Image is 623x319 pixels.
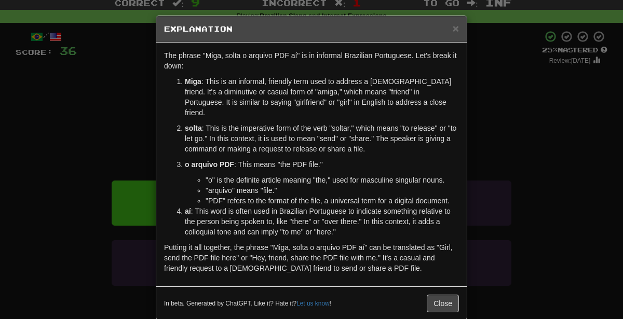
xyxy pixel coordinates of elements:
a: Let us know [296,300,329,307]
strong: aí [185,207,191,215]
p: : This means "the PDF file." [185,159,459,170]
strong: o arquivo PDF [185,160,234,169]
button: Close [427,295,459,312]
h5: Explanation [164,24,459,34]
p: : This is an informal, friendly term used to address a [DEMOGRAPHIC_DATA] friend. It's a diminuti... [185,76,459,118]
strong: solta [185,124,202,132]
span: × [453,22,459,34]
p: Putting it all together, the phrase "Miga, solta o arquivo PDF aí" can be translated as "Girl, se... [164,242,459,273]
small: In beta. Generated by ChatGPT. Like it? Hate it? ! [164,299,331,308]
strong: Miga [185,77,201,86]
li: "arquivo" means "file." [206,185,459,196]
li: "o" is the definite article meaning "the," used for masculine singular nouns. [206,175,459,185]
li: "PDF" refers to the format of the file, a universal term for a digital document. [206,196,459,206]
button: Close [453,23,459,34]
p: : This is the imperative form of the verb "soltar," which means "to release" or "to let go." In t... [185,123,459,154]
p: The phrase "Miga, solta o arquivo PDF aí" is in informal Brazilian Portuguese. Let's break it down: [164,50,459,71]
p: : This word is often used in Brazilian Portuguese to indicate something relative to the person be... [185,206,459,237]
